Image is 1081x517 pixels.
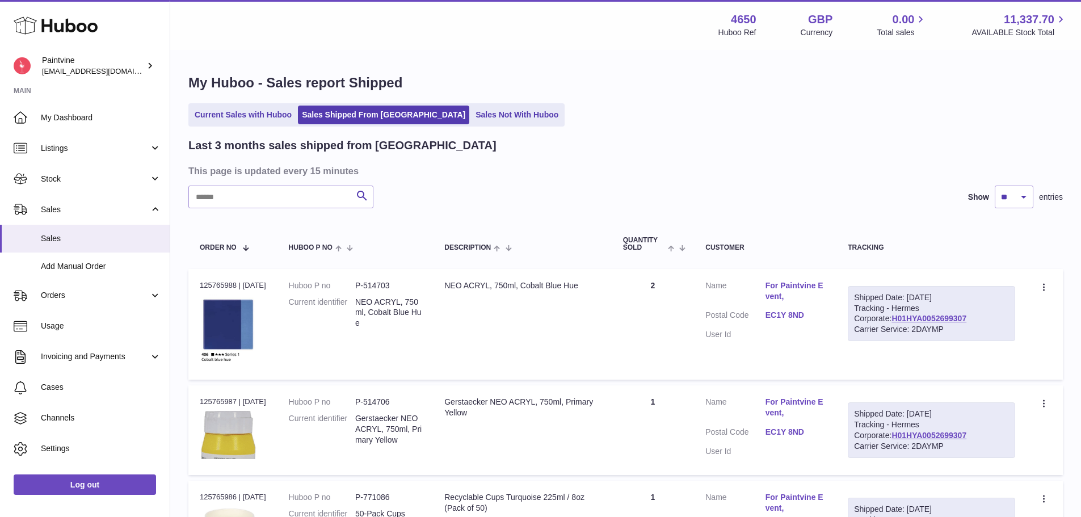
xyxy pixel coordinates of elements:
div: Currency [801,27,833,38]
span: Cases [41,382,161,393]
span: Order No [200,244,237,251]
a: Sales Shipped From [GEOGRAPHIC_DATA] [298,106,469,124]
span: Huboo P no [289,244,333,251]
dd: P-514703 [355,280,422,291]
div: Tracking - Hermes Corporate: [848,402,1015,458]
a: 11,337.70 AVAILABLE Stock Total [971,12,1067,38]
a: Log out [14,474,156,495]
div: Paintvine [42,55,144,77]
dt: Postal Code [705,427,765,440]
div: Tracking - Hermes Corporate: [848,286,1015,342]
span: Invoicing and Payments [41,351,149,362]
div: Customer [705,244,825,251]
dd: P-771086 [355,492,422,503]
span: Usage [41,321,161,331]
span: Orders [41,290,149,301]
img: euan@paintvine.co.uk [14,57,31,74]
a: Sales Not With Huboo [472,106,562,124]
span: AVAILABLE Stock Total [971,27,1067,38]
div: NEO ACRYL, 750ml, Cobalt Blue Hue [444,280,600,291]
div: Huboo Ref [718,27,756,38]
a: Current Sales with Huboo [191,106,296,124]
dt: Postal Code [705,310,765,323]
span: Description [444,244,491,251]
div: Shipped Date: [DATE] [854,504,1009,515]
dt: Huboo P no [289,397,355,407]
dt: Current identifier [289,297,355,329]
span: Listings [41,143,149,154]
dt: Name [705,397,765,421]
span: Quantity Sold [623,237,665,251]
a: 0.00 Total sales [877,12,927,38]
a: For Paintvine Event, [765,397,825,418]
strong: GBP [808,12,832,27]
div: 125765988 | [DATE] [200,280,266,291]
dt: User Id [705,329,765,340]
span: Settings [41,443,161,454]
a: EC1Y 8ND [765,427,825,438]
a: For Paintvine Event, [765,492,825,514]
dt: Name [705,280,765,305]
dt: Huboo P no [289,492,355,503]
dt: Name [705,492,765,516]
a: EC1Y 8ND [765,310,825,321]
div: Shipped Date: [DATE] [854,409,1009,419]
a: For Paintvine Event, [765,280,825,302]
div: 125765986 | [DATE] [200,492,266,502]
div: Tracking [848,244,1015,251]
span: Sales [41,233,161,244]
div: Carrier Service: 2DAYMP [854,441,1009,452]
span: entries [1039,192,1063,203]
div: Carrier Service: 2DAYMP [854,324,1009,335]
a: H01HYA0052699307 [891,314,966,323]
h1: My Huboo - Sales report Shipped [188,74,1063,92]
span: Add Manual Order [41,261,161,272]
img: 1664823044.png [200,411,256,459]
span: 11,337.70 [1004,12,1054,27]
dd: NEO ACRYL, 750ml, Cobalt Blue Hue [355,297,422,329]
span: [EMAIL_ADDRESS][DOMAIN_NAME] [42,66,167,75]
strong: 4650 [731,12,756,27]
h2: Last 3 months sales shipped from [GEOGRAPHIC_DATA] [188,138,497,153]
div: Shipped Date: [DATE] [854,292,1009,303]
dt: Current identifier [289,413,355,445]
td: 2 [612,269,695,380]
span: Sales [41,204,149,215]
img: 46501706709037.png [200,294,256,365]
dt: Huboo P no [289,280,355,291]
dd: P-514706 [355,397,422,407]
span: 0.00 [893,12,915,27]
dd: Gerstaecker NEO ACRYL, 750ml, Primary Yellow [355,413,422,445]
dt: User Id [705,446,765,457]
span: Stock [41,174,149,184]
label: Show [968,192,989,203]
td: 1 [612,385,695,475]
div: Recyclable Cups Turquoise 225ml / 8oz (Pack of 50) [444,492,600,514]
h3: This page is updated every 15 minutes [188,165,1060,177]
span: Channels [41,413,161,423]
span: Total sales [877,27,927,38]
a: H01HYA0052699307 [891,431,966,440]
div: Gerstaecker NEO ACRYL, 750ml, Primary Yellow [444,397,600,418]
div: 125765987 | [DATE] [200,397,266,407]
span: My Dashboard [41,112,161,123]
